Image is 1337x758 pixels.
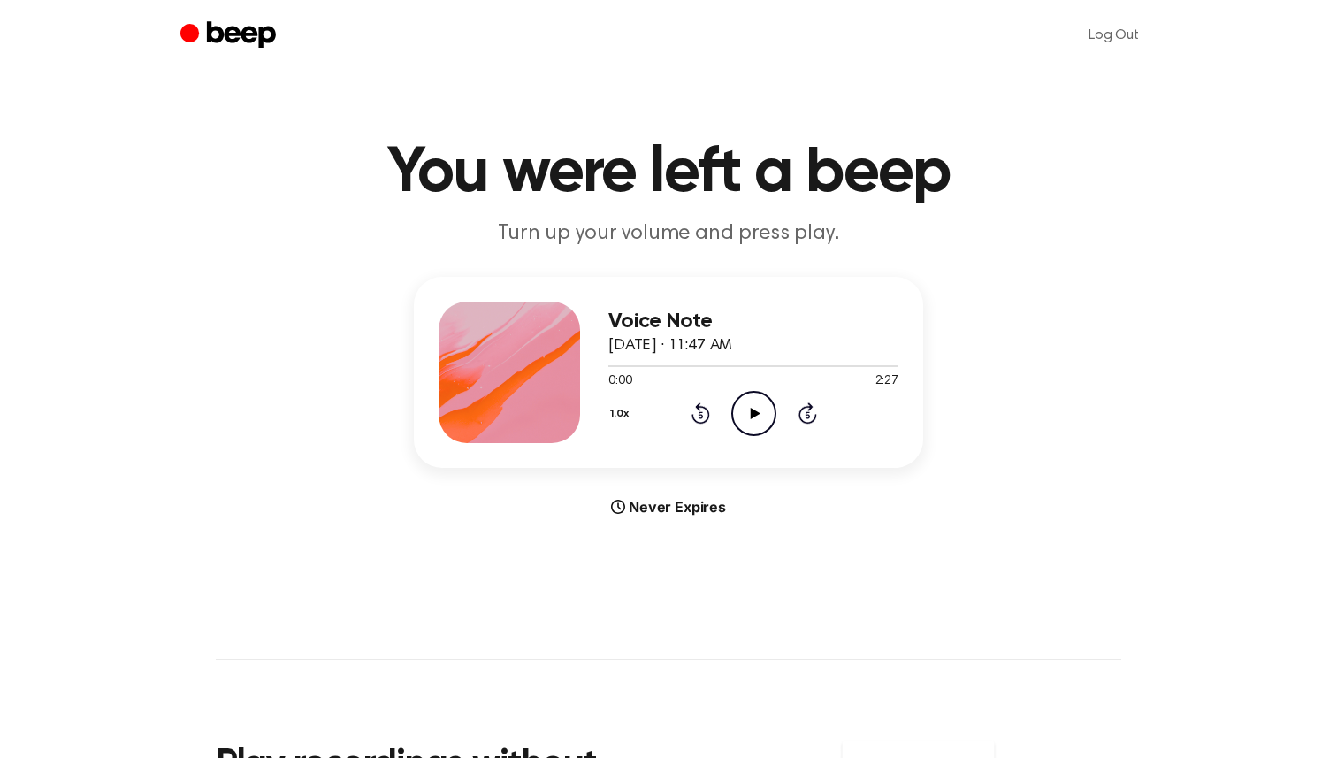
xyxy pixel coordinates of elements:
a: Log Out [1071,14,1157,57]
a: Beep [180,19,280,53]
span: 2:27 [875,372,898,391]
h1: You were left a beep [216,142,1121,205]
span: 0:00 [608,372,631,391]
span: [DATE] · 11:47 AM [608,338,732,354]
button: 1.0x [608,399,636,429]
h3: Voice Note [608,310,898,333]
p: Turn up your volume and press play. [329,219,1008,249]
div: Never Expires [414,496,923,517]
